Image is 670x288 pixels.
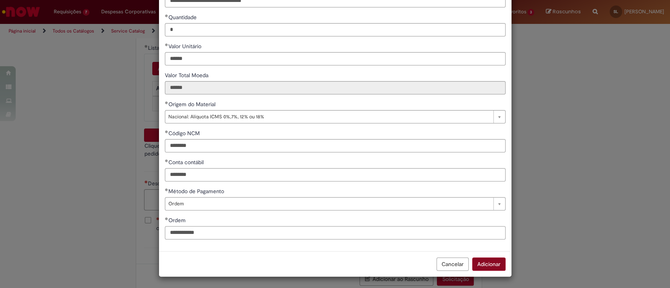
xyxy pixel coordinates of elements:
input: Código NCM [165,139,506,152]
span: Ordem [168,197,489,210]
span: Nacional: Alíquota ICMS 0%,7%, 12% ou 18% [168,110,489,123]
span: Obrigatório Preenchido [165,217,168,220]
button: Adicionar [472,257,506,271]
input: Valor Total Moeda [165,81,506,94]
input: Conta contábil [165,168,506,181]
input: Quantidade [165,23,506,36]
span: Somente leitura - Valor Total Moeda [165,72,210,79]
span: Código NCM [168,130,201,137]
span: Método de Pagamento [168,188,226,195]
span: Valor Unitário [168,43,203,50]
input: Ordem [165,226,506,239]
span: Obrigatório Preenchido [165,43,168,46]
span: Ordem [168,217,187,224]
span: Obrigatório Preenchido [165,130,168,133]
span: Obrigatório Preenchido [165,14,168,17]
span: Obrigatório Preenchido [165,101,168,104]
button: Cancelar [436,257,469,271]
span: Obrigatório Preenchido [165,188,168,191]
span: Origem do Material [168,101,217,108]
span: Obrigatório Preenchido [165,159,168,162]
input: Valor Unitário [165,52,506,65]
span: Quantidade [168,14,198,21]
span: Conta contábil [168,159,205,166]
